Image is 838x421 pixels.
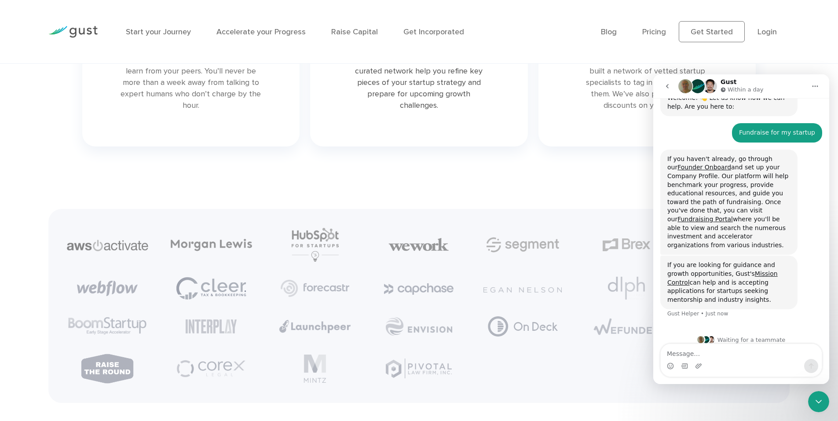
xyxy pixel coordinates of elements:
a: Blog [601,27,617,37]
iframe: Intercom live chat [653,74,829,384]
img: Dlph [608,277,645,300]
img: Forecast [281,280,349,297]
img: Group 1226 [488,316,558,337]
img: Gust Logo [48,26,98,38]
img: Segment [486,230,560,260]
a: Start your Journey [126,27,191,37]
img: Pivotal [386,359,452,378]
a: Raise Capital [331,27,378,37]
img: Raise The Round [80,353,135,384]
a: Login [757,27,777,37]
img: Cleer Tax Bookeeping Logo [176,277,246,300]
img: Egan Nelson [483,287,562,293]
img: Webflow [77,281,138,296]
img: Interplay [186,319,237,333]
iframe: Intercom live chat [808,391,829,412]
img: Mintz [304,355,326,383]
img: Morgan Lewis [171,239,252,251]
img: Hubspot [292,228,339,262]
img: Launchpeer [279,319,351,333]
img: Envision [386,317,452,336]
img: Aws [67,240,148,251]
a: Get Incorporated [403,27,464,37]
img: Wefunder [591,316,662,337]
a: Accelerate your Progress [216,27,306,37]
img: We Work [388,237,449,252]
img: Boomstartup [66,315,149,338]
img: Corex [176,357,246,380]
a: Pricing [642,27,666,37]
img: Brex [603,238,650,251]
img: Capchase [384,283,454,295]
a: Get Started [679,21,745,42]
